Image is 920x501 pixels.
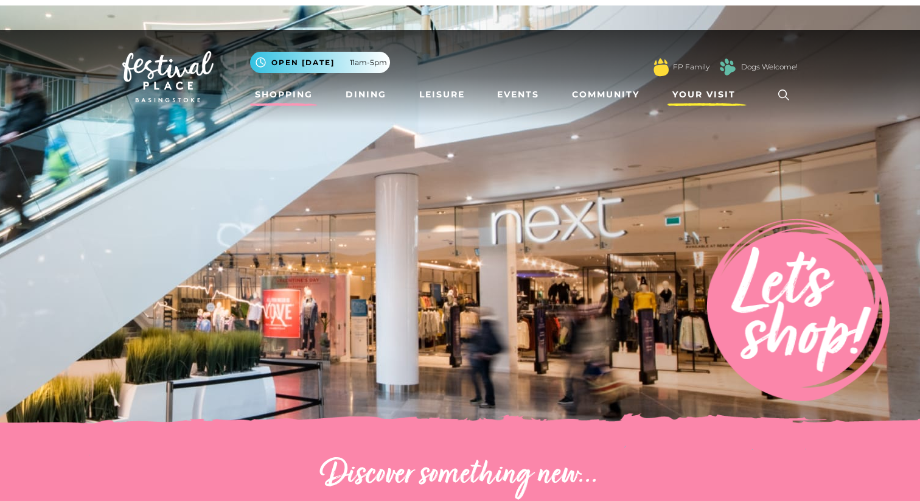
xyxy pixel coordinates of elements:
[673,61,709,72] a: FP Family
[492,83,544,106] a: Events
[414,83,470,106] a: Leisure
[341,83,391,106] a: Dining
[667,83,747,106] a: Your Visit
[122,51,214,102] img: Festival Place Logo
[672,88,736,101] span: Your Visit
[741,61,798,72] a: Dogs Welcome!
[250,52,390,73] button: Open [DATE] 11am-5pm
[122,456,798,495] h2: Discover something new...
[567,83,644,106] a: Community
[250,83,318,106] a: Shopping
[350,57,387,68] span: 11am-5pm
[271,57,335,68] span: Open [DATE]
